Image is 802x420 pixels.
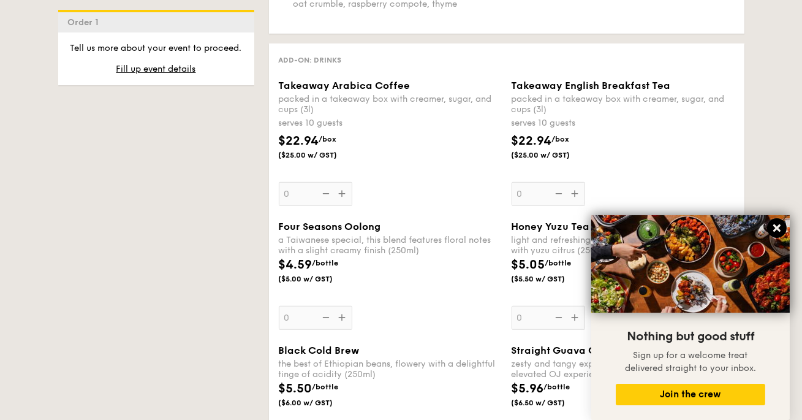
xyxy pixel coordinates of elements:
[68,42,244,55] p: Tell us more about your event to proceed.
[544,383,570,391] span: /bottle
[279,117,502,129] div: serves 10 guests
[279,94,502,115] div: packed in a takeaway box with creamer, sugar, and cups (3l)
[512,398,595,408] span: ($6.50 w/ GST)
[512,94,735,115] div: packed in a takeaway box with creamer, sugar, and cups (3l)
[279,258,312,272] span: $4.59
[767,218,787,238] button: Close
[279,150,362,160] span: ($25.00 w/ GST)
[512,274,595,284] span: ($5.50 w/ GST)
[512,117,735,129] div: serves 10 guests
[552,135,570,143] span: /box
[627,329,754,344] span: Nothing but good stuff
[512,150,595,160] span: ($25.00 w/ GST)
[279,398,362,408] span: ($6.00 w/ GST)
[116,64,196,74] span: Fill up event details
[279,134,319,148] span: $22.94
[591,215,790,313] img: DSC07876-Edit02-Large.jpeg
[512,381,544,396] span: $5.96
[616,384,765,405] button: Join the crew
[279,80,410,91] span: Takeaway Arabica Coffee
[512,235,735,256] div: light and refreshing, high altitude oolong tea infused with yuzu citrus (250ml)
[68,17,104,28] span: Order 1
[545,259,572,267] span: /bottle
[279,56,342,64] span: Add-on: Drinks
[279,235,502,256] div: a Taiwanese special, this blend features floral notes with a slight creamy finish (250ml)
[279,274,362,284] span: ($5.00 w/ GST)
[512,80,671,91] span: Takeaway English Breakfast Tea
[512,345,603,356] span: Straight Guava OJ
[512,258,545,272] span: $5.05
[279,345,360,356] span: Black Cold Brew
[279,221,381,232] span: Four Seasons Oolong
[312,383,339,391] span: /bottle
[625,350,756,373] span: Sign up for a welcome treat delivered straight to your inbox.
[512,134,552,148] span: $22.94
[512,359,735,380] div: zesty and tangy explosion of juicy sweetness, the elevated OJ experience (250ml)
[319,135,337,143] span: /box
[279,359,502,380] div: the best of Ethiopian beans, flowery with a delightful tinge of acidity (250ml)
[312,259,339,267] span: /bottle
[512,221,590,232] span: Honey Yuzu Tea
[279,381,312,396] span: $5.50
